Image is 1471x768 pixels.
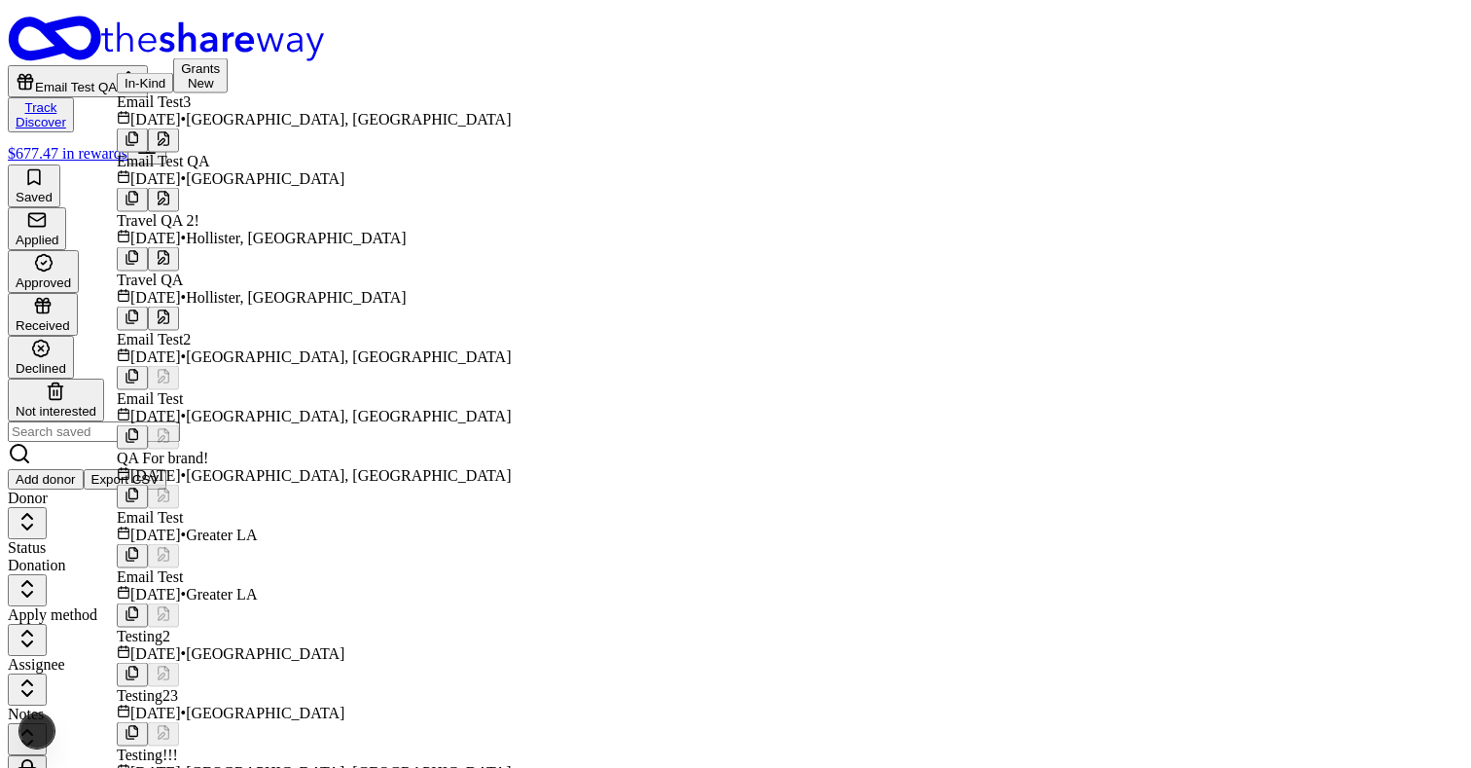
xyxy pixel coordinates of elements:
span: [GEOGRAPHIC_DATA] [186,645,344,662]
div: Email Test [117,390,511,408]
div: Saved [16,190,53,204]
div: Notes [8,706,1463,723]
div: [DATE] • [117,230,511,247]
div: Email Test [117,568,511,586]
span: [GEOGRAPHIC_DATA] [186,705,344,721]
div: Email Test2 [117,331,511,348]
div: [DATE] • [117,527,511,544]
div: Email Test3 [117,93,511,111]
button: Add donor [8,469,84,490]
span: Hollister, [GEOGRAPHIC_DATA] [186,230,407,246]
div: Assignee [8,656,1463,674]
span: Greater LA [186,527,257,543]
button: Declined [8,336,74,379]
span: [GEOGRAPHIC_DATA] [186,170,344,187]
span: Greater LA [186,586,257,603]
div: Declined [16,361,66,376]
div: [DATE] • [117,408,511,425]
button: Email Test QA [8,65,148,97]
div: [DATE] • [117,586,511,603]
a: Track [25,100,57,115]
a: $677.47 in rewards [8,145,127,162]
button: Approved [8,250,79,293]
button: Not interested [8,379,104,421]
div: Travel QA [117,272,511,289]
input: Search saved [8,421,180,442]
span: [GEOGRAPHIC_DATA], [GEOGRAPHIC_DATA] [186,348,511,365]
span: [GEOGRAPHIC_DATA], [GEOGRAPHIC_DATA] [186,111,511,128]
div: Email Test QA [117,153,511,170]
a: Discover [16,115,66,129]
button: TrackDiscover [8,97,74,132]
div: Received [16,318,70,333]
div: Testing2 [117,628,511,645]
span: [GEOGRAPHIC_DATA], [GEOGRAPHIC_DATA] [186,408,511,424]
button: Grants [173,58,228,93]
div: Email Test [117,509,511,527]
div: [DATE] • [117,289,511,307]
div: Travel QA 2! [117,212,511,230]
div: Testing23 [117,687,511,705]
div: Donation [8,557,1463,574]
button: In-Kind [117,73,173,93]
button: Saved [8,165,60,207]
div: New [181,76,220,91]
div: [DATE] • [117,348,511,366]
div: [DATE] • [117,170,511,188]
div: Applied [16,233,58,247]
div: Donor [8,490,1463,507]
span: Hollister, [GEOGRAPHIC_DATA] [186,289,407,306]
a: Home [8,16,1463,65]
div: Approved [16,275,71,290]
div: Not interested [16,404,96,419]
div: [DATE] • [117,705,511,722]
div: Testing!!! [117,747,511,764]
span: [GEOGRAPHIC_DATA], [GEOGRAPHIC_DATA] [186,467,511,484]
button: Received [8,293,78,336]
div: [DATE] • [117,645,511,663]
div: QA For brand! [117,450,511,467]
div: Status [8,539,1463,557]
div: Apply method [8,606,1463,624]
button: Export CSV [84,469,167,490]
div: [DATE] • [117,467,511,485]
span: Email Test QA [35,80,117,94]
button: Applied [8,207,66,250]
div: [DATE] • [117,111,511,128]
